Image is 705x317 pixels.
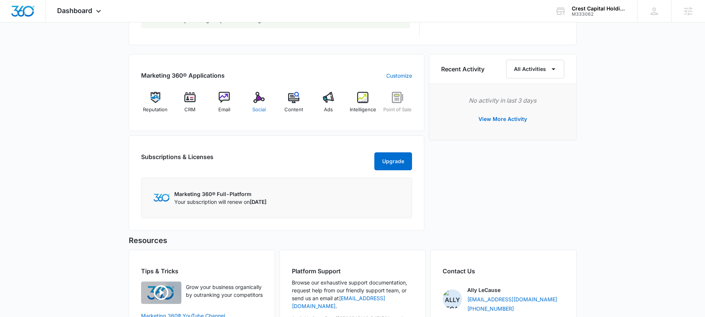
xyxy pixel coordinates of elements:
a: [EMAIL_ADDRESS][DOMAIN_NAME] [467,295,557,303]
span: [DATE] [250,199,266,205]
a: Email [210,92,239,119]
p: Grow your business organically by outranking your competitors [186,283,263,299]
h2: Subscriptions & Licenses [141,152,213,167]
h2: Marketing 360® Applications [141,71,225,80]
a: Content [280,92,308,119]
span: Point of Sale [383,106,412,114]
img: Quick Overview Video [141,282,181,304]
a: Point of Sale [383,92,412,119]
button: View More Activity [471,110,534,128]
div: account id [572,12,626,17]
a: Reputation [141,92,170,119]
span: Email [218,106,230,114]
img: Ally LeCause [443,289,462,309]
span: Dashboard [57,7,92,15]
p: Your subscription will renew on [174,198,266,206]
span: Ads [324,106,333,114]
div: account name [572,6,626,12]
p: Browse our exhaustive support documentation, request help from our friendly support team, or send... [292,279,414,310]
img: Marketing 360 Logo [153,194,170,202]
a: [EMAIL_ADDRESS][DOMAIN_NAME] [292,295,385,309]
a: Customize [386,72,412,80]
span: CRM [184,106,196,114]
span: Intelligence [350,106,376,114]
h5: Resources [129,235,577,246]
a: Ads [314,92,343,119]
p: Marketing 360® Full-Platform [174,190,266,198]
h2: Tips & Tricks [141,267,263,276]
a: Social [245,92,274,119]
h2: Platform Support [292,267,414,276]
span: Social [252,106,266,114]
h6: Recent Activity [441,65,484,74]
button: Upgrade [374,152,412,170]
h2: Contact Us [443,267,564,276]
a: [PHONE_NUMBER] [467,305,514,313]
p: No activity in last 3 days [441,96,564,105]
span: Reputation [143,106,168,114]
a: Intelligence [349,92,377,119]
button: All Activities [506,60,564,78]
span: Content [284,106,303,114]
a: CRM [175,92,204,119]
p: Ally LeCause [467,286,500,294]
